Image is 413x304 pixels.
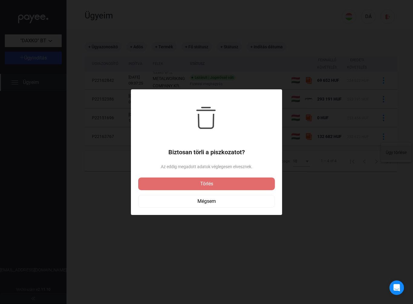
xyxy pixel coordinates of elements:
img: trash-black [196,107,218,129]
span: Az eddig megadott adatok véglegesen elvesznek. [138,163,275,170]
div: Törlés [140,180,273,187]
div: Mégsem [140,198,273,205]
button: Mégsem [138,195,275,208]
button: Törlés [138,178,275,190]
h1: Biztosan törli a piszkozatot? [138,149,275,156]
div: Open Intercom Messenger [389,280,404,295]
